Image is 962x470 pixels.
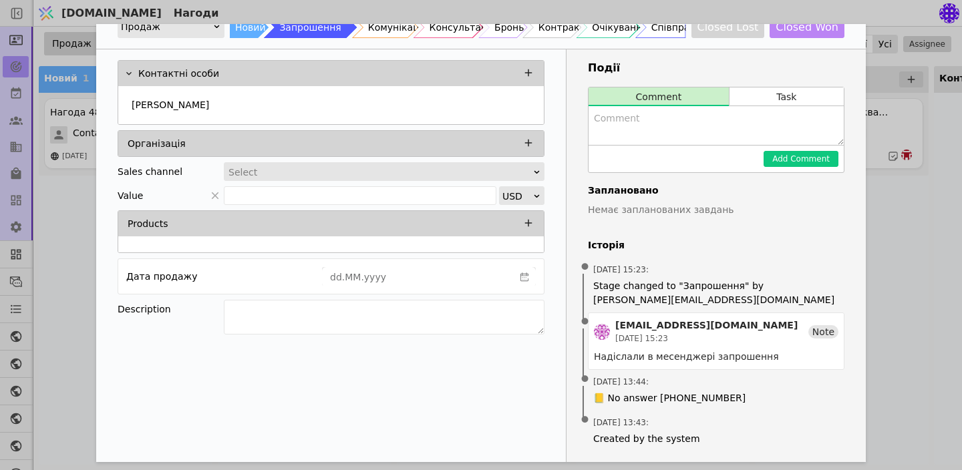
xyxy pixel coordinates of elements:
div: Контракт [538,17,585,38]
h4: Історія [588,238,844,252]
div: Бронь [494,17,524,38]
button: Closed Won [770,17,844,38]
div: Консультація [429,17,495,38]
span: • [579,305,592,339]
span: • [579,363,592,397]
div: [DATE] 15:23 [615,332,798,344]
p: Контактні особи [138,67,219,81]
div: Запрошення [279,17,341,38]
div: Description [118,300,224,318]
span: [DATE] 13:43 : [593,417,649,429]
span: [DATE] 15:23 : [593,264,649,276]
button: Add Comment [764,151,838,167]
span: Value [118,186,143,205]
button: Closed Lost [691,17,765,38]
span: Stage changed to "Запрошення" by [PERSON_NAME][EMAIL_ADDRESS][DOMAIN_NAME] [593,279,839,307]
div: Note [808,325,838,338]
div: Новий [235,17,266,38]
span: Created by the system [593,432,839,446]
span: 📒 No answer [PHONE_NUMBER] [593,391,746,405]
button: Task [730,87,844,106]
input: dd.MM.yyyy [323,268,514,286]
div: Add Opportunity [96,24,866,462]
div: Очікування [592,17,647,38]
p: Організація [128,137,186,151]
p: Products [128,217,168,231]
span: • [579,250,592,284]
div: Надіслали в месенджері запрошення [594,350,838,364]
span: [DATE] 13:44 : [593,376,649,388]
div: Sales channel [118,162,182,181]
p: Немає запланованих завдань [588,203,844,217]
button: Comment [589,87,729,106]
div: USD [502,187,532,206]
div: Співпраця [651,17,702,38]
svg: calender simple [520,272,529,282]
div: Продаж [121,17,212,36]
div: Комунікація [368,17,428,38]
div: Select [228,163,531,182]
span: • [579,403,592,437]
img: de [594,324,610,340]
p: [PERSON_NAME] [132,98,209,112]
h4: Заплановано [588,184,844,198]
div: Дата продажу [126,267,197,286]
h3: Події [588,60,844,76]
div: [EMAIL_ADDRESS][DOMAIN_NAME] [615,318,798,332]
